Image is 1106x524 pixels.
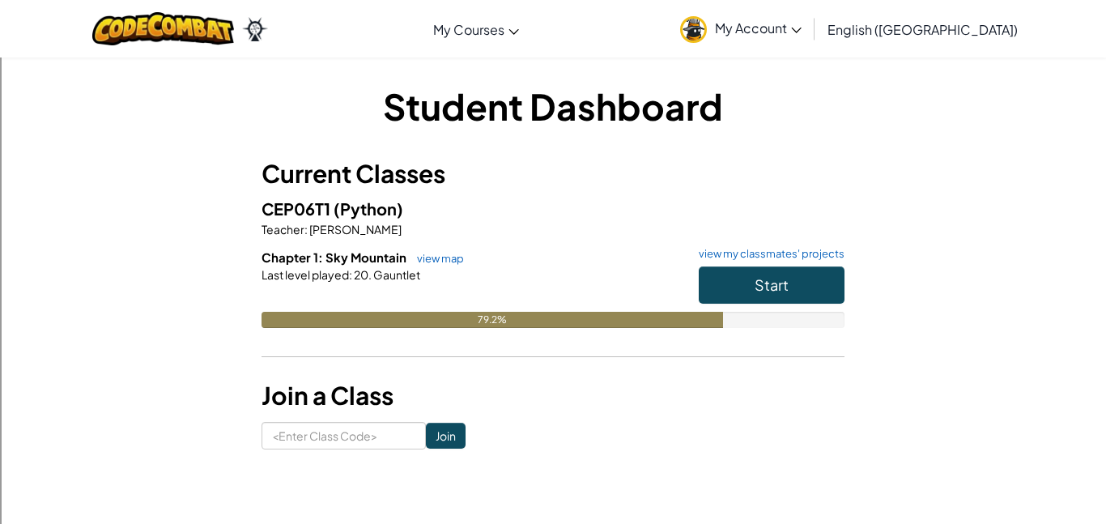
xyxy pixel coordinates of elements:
[6,94,1100,109] div: Rename
[425,7,527,51] a: My Courses
[6,21,1100,36] div: Sort New > Old
[819,7,1026,51] a: English ([GEOGRAPHIC_DATA])
[827,21,1018,38] span: English ([GEOGRAPHIC_DATA])
[242,17,268,41] img: Ozaria
[6,36,1100,50] div: Move To ...
[6,50,1100,65] div: Delete
[715,19,802,36] span: My Account
[92,12,234,45] img: CodeCombat logo
[6,6,1100,21] div: Sort A > Z
[672,3,810,54] a: My Account
[433,21,504,38] span: My Courses
[6,65,1100,79] div: Options
[680,16,707,43] img: avatar
[6,79,1100,94] div: Sign out
[6,109,1100,123] div: Move To ...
